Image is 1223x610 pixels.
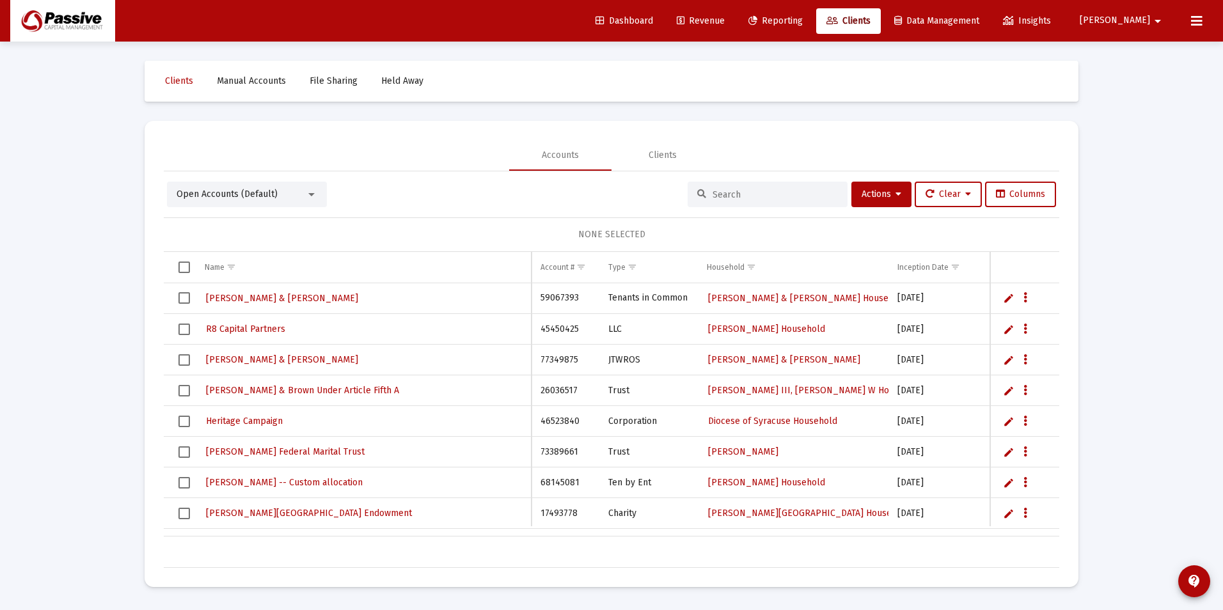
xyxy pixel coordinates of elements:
[926,189,971,199] span: Clear
[178,508,190,519] div: Select row
[205,381,400,400] a: [PERSON_NAME] & Brown Under Article Fifth A
[532,529,599,559] td: 19596410
[178,292,190,304] div: Select row
[707,320,826,338] a: [PERSON_NAME] Household
[599,467,697,498] td: Ten by Ent
[1003,15,1051,26] span: Insights
[532,252,599,283] td: Column Account #
[178,354,190,366] div: Select row
[206,508,412,519] span: [PERSON_NAME][GEOGRAPHIC_DATA] Endowment
[1150,8,1165,34] mat-icon: arrow_drop_down
[540,262,574,272] div: Account #
[371,68,434,94] a: Held Away
[915,182,982,207] button: Clear
[178,477,190,489] div: Select row
[986,375,1180,406] td: $26,195,995.81
[707,473,826,492] a: [PERSON_NAME] Household
[1003,446,1014,458] a: Edit
[707,412,839,430] a: Diocese of Syracuse Household
[599,498,697,529] td: Charity
[707,381,924,400] a: [PERSON_NAME] III, [PERSON_NAME] W Household
[205,320,287,338] a: R8 Capital Partners
[1064,8,1181,33] button: [PERSON_NAME]
[826,15,871,26] span: Clients
[708,324,825,334] span: [PERSON_NAME] Household
[888,314,986,345] td: [DATE]
[205,350,359,369] a: [PERSON_NAME] & [PERSON_NAME]
[738,8,813,34] a: Reporting
[627,262,637,272] span: Show filter options for column 'Type'
[746,262,756,272] span: Show filter options for column 'Household'
[164,252,1059,568] div: Data grid
[155,68,203,94] a: Clients
[667,8,735,34] a: Revenue
[226,262,236,272] span: Show filter options for column 'Name'
[708,354,860,365] span: [PERSON_NAME] & [PERSON_NAME]
[888,406,986,437] td: [DATE]
[1080,15,1150,26] span: [PERSON_NAME]
[851,182,911,207] button: Actions
[206,385,399,396] span: [PERSON_NAME] & Brown Under Article Fifth A
[532,406,599,437] td: 46523840
[707,504,911,522] a: [PERSON_NAME][GEOGRAPHIC_DATA] Household
[532,283,599,314] td: 59067393
[178,416,190,427] div: Select row
[888,437,986,467] td: [DATE]
[888,345,986,375] td: [DATE]
[894,15,979,26] span: Data Management
[888,529,986,559] td: [DATE]
[206,477,363,488] span: [PERSON_NAME] -- Custom allocation
[1003,324,1014,335] a: Edit
[206,446,365,457] span: [PERSON_NAME] Federal Marital Trust
[897,262,949,272] div: Inception Date
[708,508,910,519] span: [PERSON_NAME][GEOGRAPHIC_DATA] Household
[532,437,599,467] td: 73389661
[206,416,283,426] span: Heritage Campaign
[178,385,190,396] div: Select row
[532,345,599,375] td: 77349875
[207,68,296,94] a: Manual Accounts
[986,406,1180,437] td: $25,084,172.94
[596,15,653,26] span: Dashboard
[205,289,359,308] a: [PERSON_NAME] & [PERSON_NAME]
[178,324,190,335] div: Select row
[748,15,803,26] span: Reporting
[177,189,278,199] span: Open Accounts (Default)
[708,385,922,396] span: [PERSON_NAME] III, [PERSON_NAME] W Household
[1187,574,1202,589] mat-icon: contact_support
[532,375,599,406] td: 26036517
[713,189,838,200] input: Search
[599,314,697,345] td: LLC
[20,8,106,34] img: Dashboard
[599,375,697,406] td: Trust
[986,345,1180,375] td: $31,501,382.16
[608,262,626,272] div: Type
[707,289,908,308] a: [PERSON_NAME] & [PERSON_NAME] Household
[708,293,907,304] span: [PERSON_NAME] & [PERSON_NAME] Household
[816,8,881,34] a: Clients
[986,437,1180,467] td: $18,500,344.91
[206,354,358,365] span: [PERSON_NAME] & [PERSON_NAME]
[888,498,986,529] td: [DATE]
[381,75,423,86] span: Held Away
[178,446,190,458] div: Select row
[196,252,532,283] td: Column Name
[599,252,697,283] td: Column Type
[165,75,193,86] span: Clients
[205,442,366,461] a: [PERSON_NAME] Federal Marital Trust
[1003,292,1014,304] a: Edit
[205,504,413,522] a: [PERSON_NAME][GEOGRAPHIC_DATA] Endowment
[986,498,1180,529] td: $14,444,146.27
[951,262,960,272] span: Show filter options for column 'Inception Date'
[205,412,284,430] a: Heritage Campaign
[888,467,986,498] td: [DATE]
[532,467,599,498] td: 68145081
[677,15,725,26] span: Revenue
[708,477,825,488] span: [PERSON_NAME] Household
[599,529,697,559] td: JTWROS
[205,262,225,272] div: Name
[649,149,677,162] div: Clients
[985,182,1056,207] button: Columns
[174,228,1049,241] div: NONE SELECTED
[708,446,778,457] span: [PERSON_NAME]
